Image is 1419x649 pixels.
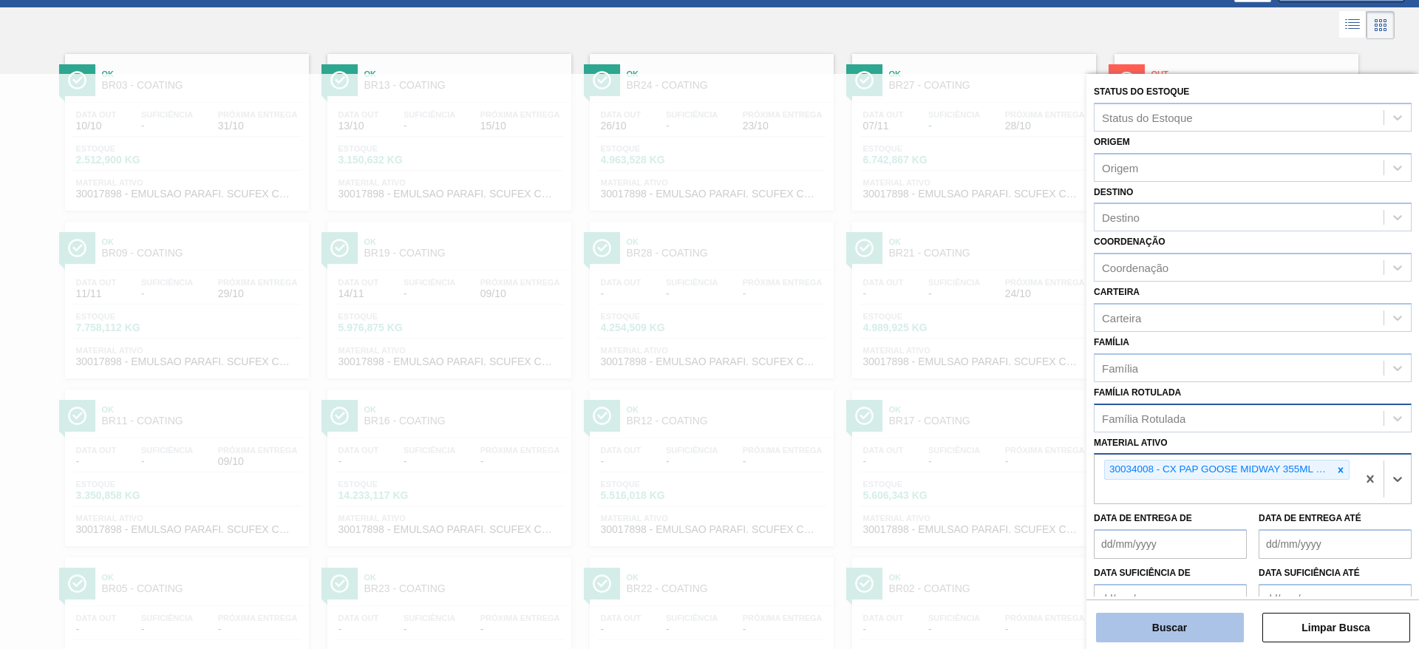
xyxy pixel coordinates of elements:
label: Data suficiência de [1094,568,1191,578]
input: dd/mm/yyyy [1094,584,1247,614]
div: Origem [1102,161,1138,174]
label: Data de Entrega de [1094,513,1192,523]
div: Visão em Cards [1367,11,1395,39]
a: ÍconeOkBR13 - COATINGData out13/10Suficiência-Próxima Entrega15/10Estoque3.150,632 KGMaterial ati... [316,43,579,211]
label: Família Rotulada [1094,387,1181,398]
input: dd/mm/yyyy [1259,529,1412,559]
img: Ícone [330,71,349,89]
label: Status do Estoque [1094,86,1189,97]
div: 30034008 - CX PAP GOOSE MIDWAY 355ML C12 N25 [1105,461,1333,479]
input: dd/mm/yyyy [1259,584,1412,614]
label: Data suficiência até [1259,568,1360,578]
a: ÍconeOutBR18 - COATINGData out08/11Suficiência-Próxima Entrega09/10Estoque791,852 KGMaterial ativ... [1103,43,1366,211]
label: Origem [1094,137,1130,147]
label: Família [1094,337,1129,347]
label: Coordenação [1094,237,1166,247]
div: Coordenação [1102,262,1168,274]
img: Ícone [68,71,86,89]
span: Ok [627,69,826,78]
div: Visão em Lista [1339,11,1367,39]
span: Ok [102,69,302,78]
label: Material ativo [1094,438,1168,448]
a: ÍconeOkBR03 - COATINGData out10/10Suficiência-Próxima Entrega31/10Estoque2.512,900 KGMaterial ati... [54,43,316,211]
div: Família [1102,361,1138,374]
label: Data de Entrega até [1259,513,1361,523]
span: Out [1151,69,1351,78]
a: ÍconeOkBR24 - COATINGData out26/10Suficiência-Próxima Entrega23/10Estoque4.963,528 KGMaterial ati... [579,43,841,211]
input: dd/mm/yyyy [1094,529,1247,559]
a: ÍconeOkBR27 - COATINGData out07/11Suficiência-Próxima Entrega28/10Estoque6.742,867 KGMaterial ati... [841,43,1103,211]
div: Destino [1102,211,1140,224]
div: Carteira [1102,311,1141,324]
img: Ícone [855,71,874,89]
span: Ok [364,69,564,78]
img: Ícone [593,71,611,89]
span: Ok [889,69,1089,78]
div: Família Rotulada [1102,412,1185,424]
label: Carteira [1094,287,1140,297]
div: Status do Estoque [1102,111,1193,123]
img: Ícone [1117,71,1136,89]
label: Destino [1094,187,1133,197]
